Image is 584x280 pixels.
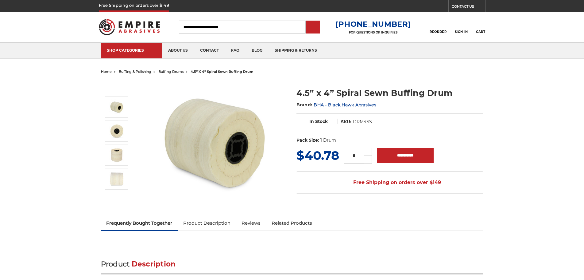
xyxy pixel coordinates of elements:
[191,69,253,74] span: 4.5” x 4” spiral sewn buffing drum
[109,123,124,139] img: Cotton Buffing Drum Quad Key Arbor
[101,69,112,74] a: home
[236,216,266,230] a: Reviews
[107,48,156,53] div: SHOP CATEGORIES
[476,30,485,34] span: Cart
[452,3,485,12] a: CONTACT US
[296,148,339,163] span: $40.78
[430,30,447,34] span: Reorder
[353,119,372,125] dd: DRM4SS
[99,15,160,39] img: Empire Abrasives
[341,119,351,125] dt: SKU:
[296,102,312,108] span: Brand:
[335,30,411,34] p: FOR QUESTIONS OR INQUIRIES
[320,137,336,144] dd: 1 Drum
[178,216,236,230] a: Product Description
[314,102,376,108] a: BHA - Black Hawk Abrasives
[335,20,411,29] a: [PHONE_NUMBER]
[246,43,269,58] a: blog
[296,87,483,99] h1: 4.5” x 4” Spiral Sewn Buffing Drum
[153,81,276,203] img: 4.5 Inch Muslin Spiral Sewn Buffing Drum
[338,176,441,189] span: Free Shipping on orders over $149
[225,43,246,58] a: faq
[296,137,319,144] dt: Pack Size:
[476,20,485,34] a: Cart
[119,69,151,74] a: buffing & polishing
[109,171,124,187] img: 4 inch width spiral sewn polish drum
[109,99,124,115] img: 4.5 Inch Muslin Spiral Sewn Buffing Drum
[109,147,124,163] img: 4-1/2 inch Polishing Drum
[110,191,124,204] button: Next
[162,43,194,58] a: about us
[266,216,318,230] a: Related Products
[269,43,323,58] a: shipping & returns
[430,20,447,34] a: Reorder
[101,260,130,268] span: Product
[132,260,176,268] span: Description
[158,69,184,74] a: buffing drums
[309,119,328,124] span: In Stock
[110,83,124,96] button: Previous
[455,30,468,34] span: Sign In
[101,216,178,230] a: Frequently Bought Together
[194,43,225,58] a: contact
